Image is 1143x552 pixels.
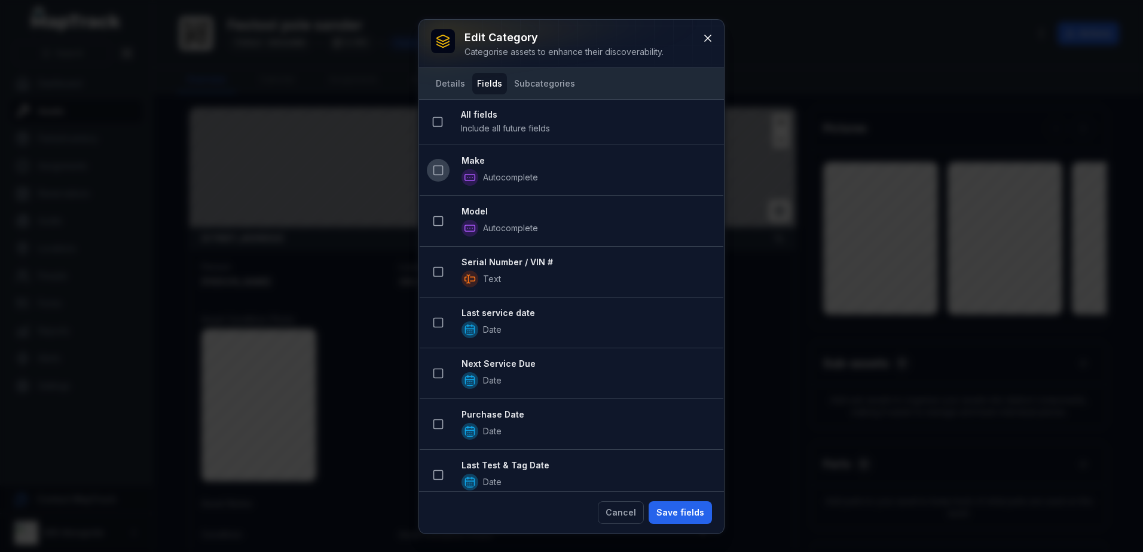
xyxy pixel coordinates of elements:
span: Date [483,324,502,336]
button: Save fields [649,501,712,524]
button: Details [431,73,470,94]
strong: All fields [461,109,714,121]
button: Subcategories [509,73,580,94]
strong: Make [462,155,714,167]
strong: Last service date [462,307,714,319]
span: Autocomplete [483,222,538,234]
span: Date [483,425,502,437]
strong: Serial Number / VIN # [462,256,714,268]
div: Categorise assets to enhance their discoverability. [464,46,664,58]
span: Text [483,273,501,285]
strong: Last Test & Tag Date [462,459,714,471]
h3: Edit category [464,29,664,46]
button: Fields [472,73,507,94]
span: Autocomplete [483,171,538,183]
strong: Model [462,206,714,217]
button: Cancel [598,501,644,524]
strong: Next Service Due [462,358,714,370]
strong: Purchase Date [462,409,714,421]
span: Include all future fields [461,123,550,133]
span: Date [483,476,502,488]
span: Date [483,375,502,387]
